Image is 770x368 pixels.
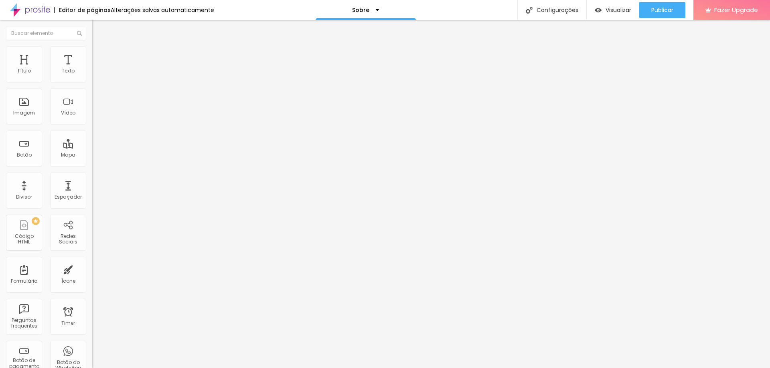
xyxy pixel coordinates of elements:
[61,278,75,284] div: Ícone
[606,7,631,13] span: Visualizar
[11,278,37,284] div: Formulário
[52,233,84,245] div: Redes Sociais
[16,194,32,200] div: Divisor
[6,26,86,40] input: Buscar elemento
[61,320,75,326] div: Timer
[61,110,75,116] div: Vídeo
[714,6,758,13] span: Fazer Upgrade
[639,2,685,18] button: Publicar
[526,7,533,14] img: Icone
[587,2,639,18] button: Visualizar
[111,7,214,13] div: Alterações salvas automaticamente
[55,194,82,200] div: Espaçador
[8,318,40,329] div: Perguntas frequentes
[54,7,111,13] div: Editor de páginas
[17,68,31,74] div: Título
[8,233,40,245] div: Código HTML
[61,152,75,158] div: Mapa
[13,110,35,116] div: Imagem
[17,152,32,158] div: Botão
[92,20,770,368] iframe: Editor
[352,7,369,13] p: Sobre
[595,7,602,14] img: view-1.svg
[77,31,82,36] img: Icone
[651,7,673,13] span: Publicar
[62,68,75,74] div: Texto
